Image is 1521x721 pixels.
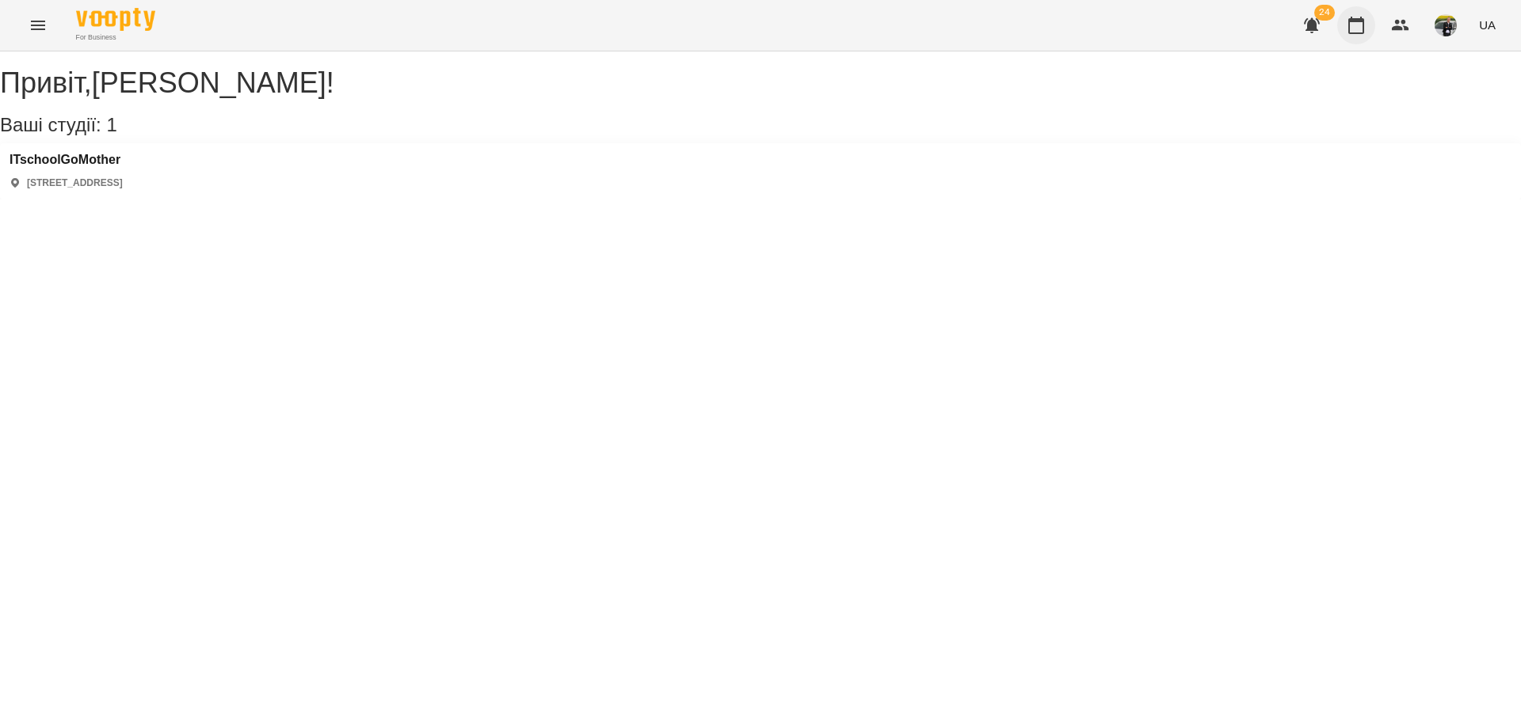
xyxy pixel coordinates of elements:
[106,114,116,135] span: 1
[1435,14,1457,36] img: a92d573242819302f0c564e2a9a4b79e.jpg
[1479,17,1496,33] span: UA
[1473,10,1502,40] button: UA
[27,176,123,190] p: [STREET_ADDRESS]
[76,32,155,43] span: For Business
[1314,5,1335,21] span: 24
[10,153,123,167] a: ITschoolGoMother
[76,8,155,31] img: Voopty Logo
[19,6,57,44] button: Menu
